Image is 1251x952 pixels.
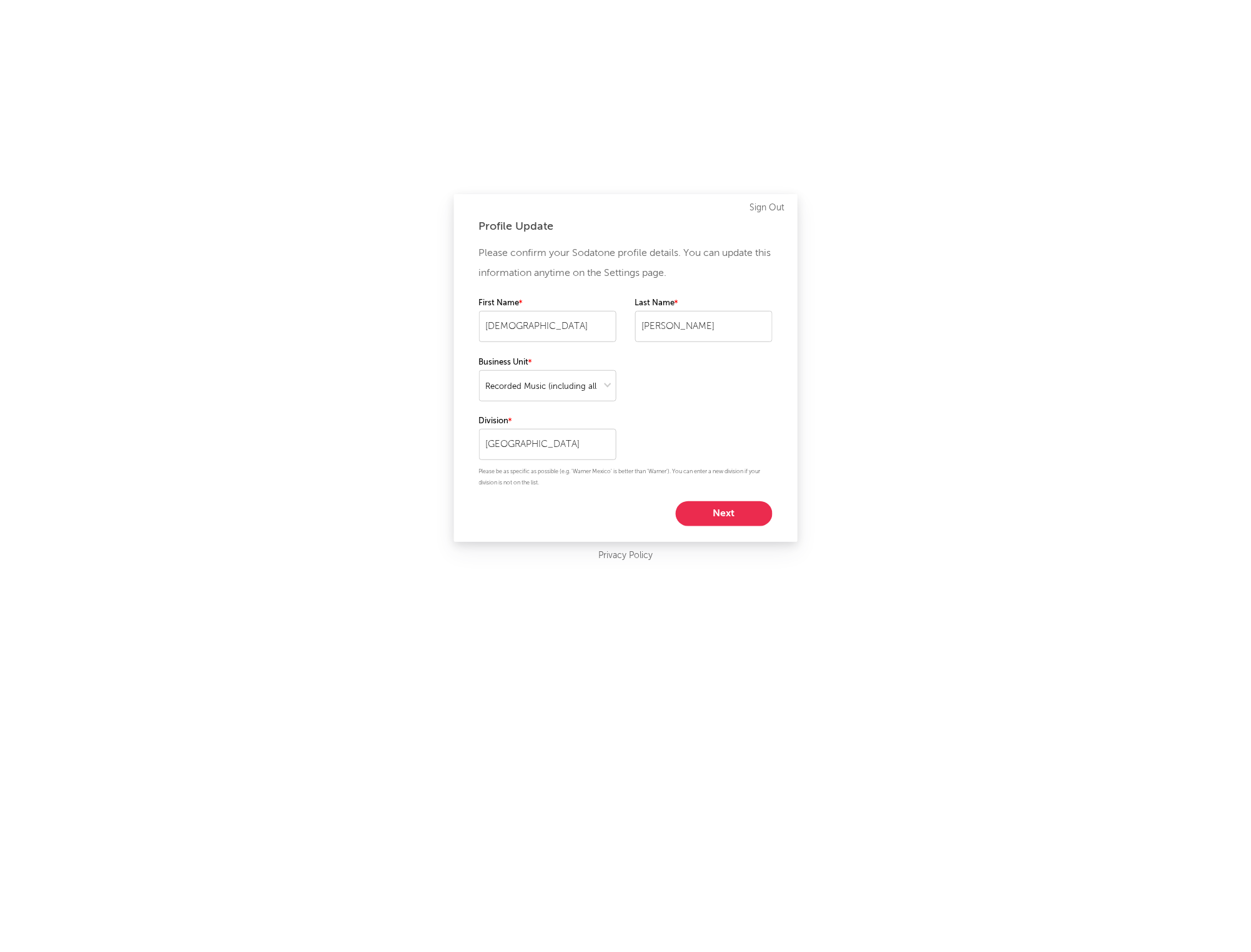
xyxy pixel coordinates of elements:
input: Your first name [479,311,616,342]
button: Next [676,501,773,526]
p: Please be as specific as possible (e.g. 'Warner Mexico' is better than 'Warner'). You can enter a... [479,466,773,489]
input: Your division [479,429,616,460]
label: Last Name [635,296,773,311]
label: Business Unit [479,355,616,370]
label: First Name [479,296,616,311]
label: Division [479,414,616,429]
p: Please confirm your Sodatone profile details. You can update this information anytime on the Sett... [479,243,773,283]
a: Privacy Policy [598,548,653,564]
a: Sign Out [750,200,785,215]
input: Your last name [635,311,773,342]
div: Profile Update [479,219,773,234]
